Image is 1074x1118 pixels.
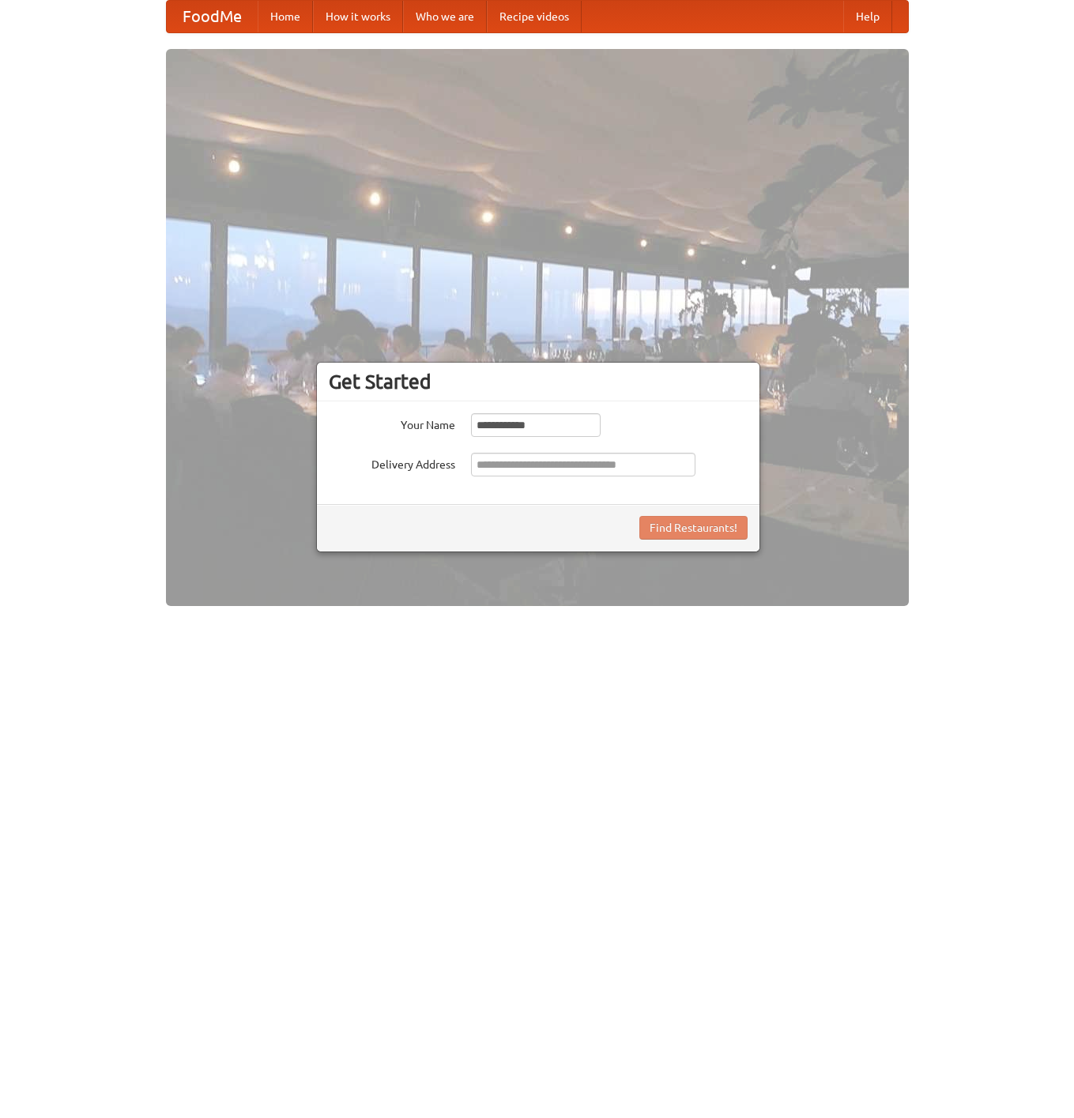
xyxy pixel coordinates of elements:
[403,1,487,32] a: Who we are
[329,453,455,472] label: Delivery Address
[167,1,258,32] a: FoodMe
[639,516,748,540] button: Find Restaurants!
[313,1,403,32] a: How it works
[329,413,455,433] label: Your Name
[487,1,582,32] a: Recipe videos
[843,1,892,32] a: Help
[258,1,313,32] a: Home
[329,370,748,393] h3: Get Started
